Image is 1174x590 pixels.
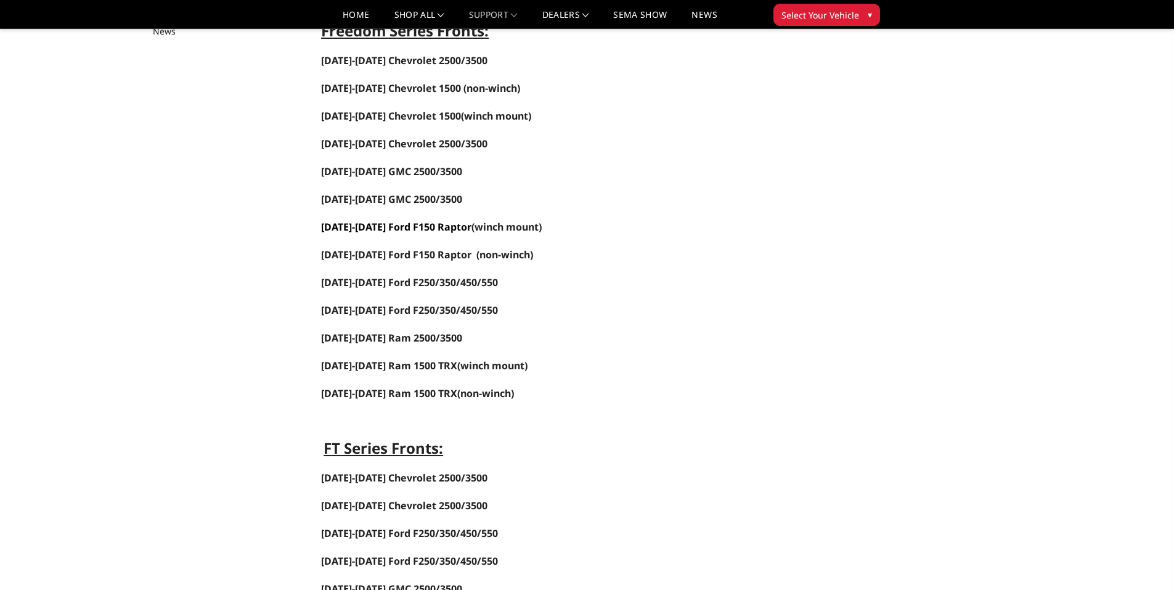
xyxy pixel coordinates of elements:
span: [DATE]-[DATE] Ford F250/350/450/550 [321,303,498,317]
a: [DATE]-[DATE] Ram 1500 TRX [321,360,457,372]
a: [DATE]-[DATE] GMC 2500/3500 [321,165,462,178]
a: [DATE]-[DATE] Ford F150 Raptor [321,249,471,261]
a: News [691,10,717,28]
a: [DATE]-[DATE] Ford F250/350/450/550 [321,276,498,289]
iframe: Chat Widget [1112,531,1174,590]
span: (non-winch) [321,387,514,400]
a: [DATE]-[DATE] Chevrolet 2500/3500 [321,138,487,150]
a: SEMA Show [613,10,667,28]
a: News [153,25,191,38]
a: [DATE]-[DATE] Chevrolet 2500/3500 [321,471,487,485]
a: [DATE]-[DATE] GMC 2500/3500 [321,194,462,205]
span: (non-winch) [463,81,520,95]
a: Home [343,10,369,28]
a: [DATE]-[DATE] Chevrolet 1500 [321,83,461,94]
span: (non-winch) [476,248,533,261]
a: [DATE]-[DATE] Chevrolet 2500/3500 [321,499,487,512]
a: [DATE]-[DATE] Ford F250/350/450/550 [321,554,498,568]
span: (winch mount) [457,359,528,372]
a: [DATE]-[DATE] Ford F250/350/450/550 [321,526,498,540]
span: [DATE]-[DATE] Ford F150 Raptor [321,248,471,261]
a: [DATE]-[DATE] Chevrolet 2500/3500 [321,54,487,67]
a: [DATE]-[DATE] Chevrolet 1500 [321,109,461,123]
span: (winch mount) [321,109,531,123]
span: (winch mount) [321,220,542,234]
a: [DATE]-[DATE] Ram 2500/3500 [321,331,462,345]
strong: FT Series Fronts: [324,438,443,458]
span: [DATE]-[DATE] Ram 1500 TRX [321,359,457,372]
span: ▾ [868,8,872,21]
span: [DATE]-[DATE] GMC 2500/3500 [321,192,462,206]
span: [DATE]-[DATE] Chevrolet 1500 [321,81,461,95]
span: [DATE]-[DATE] Chevrolet 2500/3500 [321,137,487,150]
span: Select Your Vehicle [781,9,859,22]
button: Select Your Vehicle [773,4,880,26]
span: Freedom Series Fronts: [321,20,489,41]
a: [DATE]-[DATE] Ford F250/350/450/550 [321,305,498,316]
a: Support [469,10,518,28]
a: [DATE]-[DATE] Ford F150 Raptor [321,220,471,234]
a: shop all [394,10,444,28]
a: [DATE]-[DATE] Ram 1500 TRX [321,387,457,400]
a: Dealers [542,10,589,28]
